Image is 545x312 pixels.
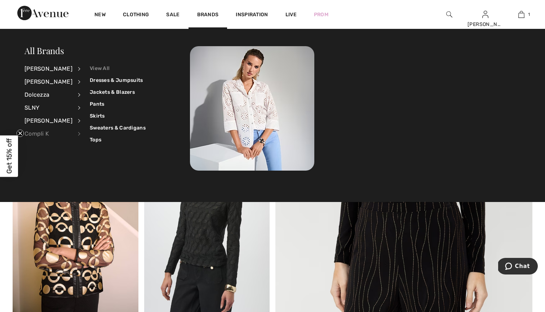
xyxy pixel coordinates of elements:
img: All Brands [190,46,314,171]
a: Clothing [123,12,149,19]
a: All Brands [25,45,64,56]
a: All Brands [190,105,314,111]
a: Prom [314,11,328,18]
div: SLNY [25,101,72,114]
a: Brands [197,12,219,19]
a: Skirts [90,110,146,122]
a: New [94,12,106,19]
span: Inspiration [236,12,268,19]
a: Dresses & Jumpsuits [90,74,146,86]
a: Sign In [482,11,488,18]
div: [PERSON_NAME] [25,62,72,75]
a: View All [90,62,146,74]
div: [PERSON_NAME] [25,75,72,88]
a: Jackets & Blazers [90,86,146,98]
a: Pants [90,98,146,110]
a: Tops [90,134,146,146]
a: Sweaters & Cardigans [90,122,146,134]
img: search the website [446,10,452,19]
a: 1 [504,10,539,19]
div: [PERSON_NAME] [25,114,72,127]
span: 1 [528,11,530,18]
a: Live [285,11,297,18]
span: Get 15% off [5,139,13,174]
img: 1ère Avenue [17,6,68,20]
div: Dolcezza [25,88,72,101]
div: [PERSON_NAME] [468,21,503,28]
img: My Info [482,10,488,19]
a: Sale [166,12,180,19]
img: My Bag [518,10,524,19]
button: Close teaser [17,129,24,137]
iframe: Opens a widget where you can chat to one of our agents [498,258,538,276]
div: Compli K [25,127,72,140]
